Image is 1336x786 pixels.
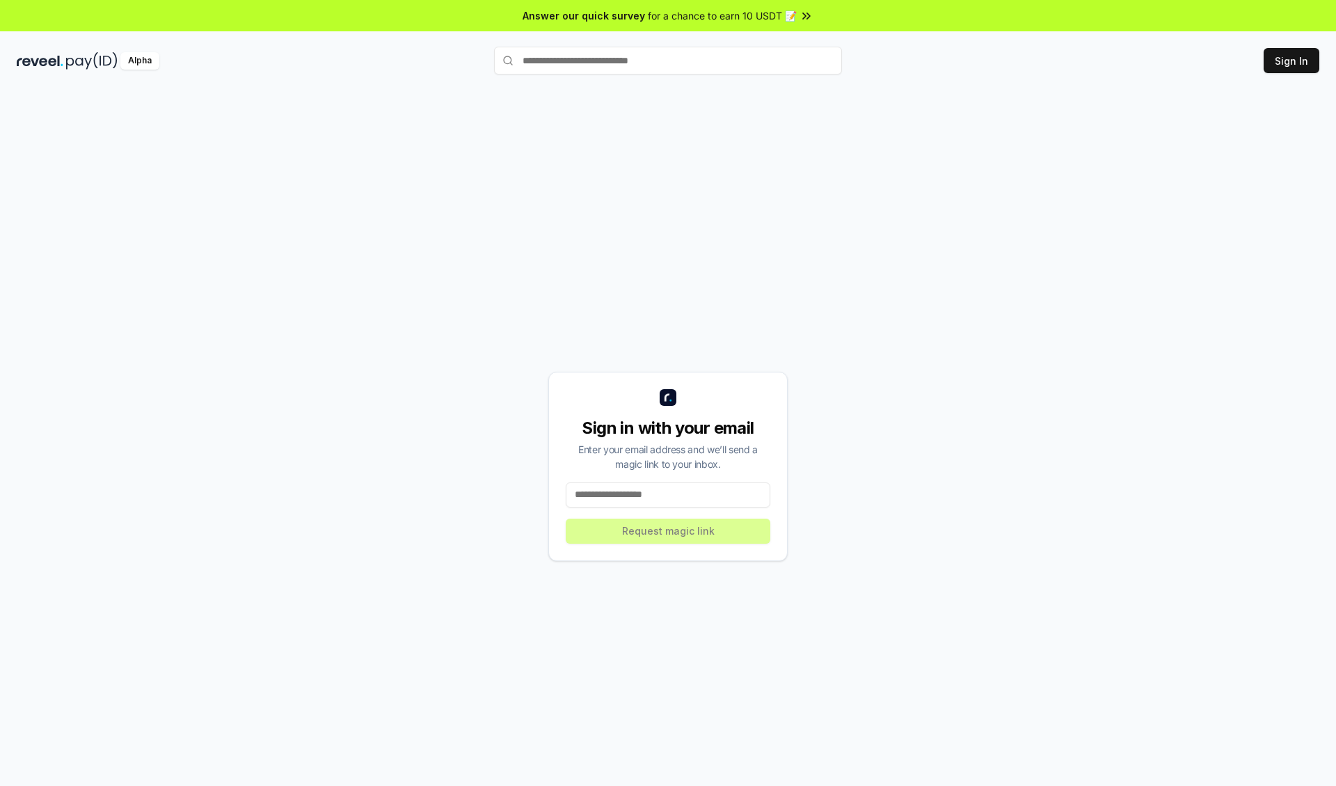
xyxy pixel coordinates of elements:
button: Sign In [1264,48,1319,73]
img: pay_id [66,52,118,70]
img: reveel_dark [17,52,63,70]
span: Answer our quick survey [523,8,645,23]
span: for a chance to earn 10 USDT 📝 [648,8,797,23]
img: logo_small [660,389,676,406]
div: Sign in with your email [566,417,770,439]
div: Alpha [120,52,159,70]
div: Enter your email address and we’ll send a magic link to your inbox. [566,442,770,471]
